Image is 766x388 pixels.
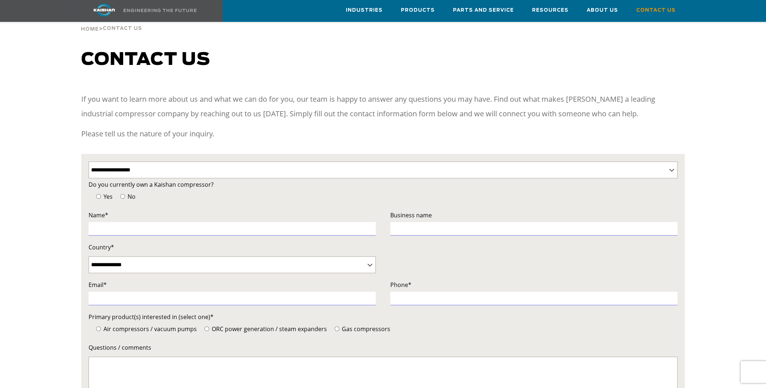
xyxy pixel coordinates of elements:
label: Name* [89,210,376,220]
input: Air compressors / vacuum pumps [96,326,101,331]
label: Business name [390,210,677,220]
span: Products [401,6,435,15]
span: Contact Us [103,26,142,31]
label: Email* [89,280,376,290]
img: kaishan logo [77,4,132,16]
a: Home [81,26,99,32]
p: Please tell us the nature of your inquiry. [81,127,685,141]
span: About Us [587,6,618,15]
label: Questions / comments [89,342,677,353]
img: Engineering the future [124,9,196,12]
label: Country* [89,242,376,252]
span: Air compressors / vacuum pumps [102,325,197,333]
a: Industries [346,0,383,20]
label: Do you currently own a Kaishan compressor? [89,179,677,190]
a: About Us [587,0,618,20]
span: Home [81,27,99,32]
label: Primary product(s) interested in (select one)* [89,312,677,322]
input: Gas compressors [335,326,339,331]
span: Resources [532,6,568,15]
a: Resources [532,0,568,20]
a: Contact Us [636,0,676,20]
span: Parts and Service [453,6,514,15]
a: Products [401,0,435,20]
span: Contact Us [636,6,676,15]
span: ORC power generation / steam expanders [210,325,327,333]
input: Yes [96,194,101,199]
span: No [126,193,136,201]
p: If you want to learn more about us and what we can do for you, our team is happy to answer any qu... [81,92,685,121]
input: ORC power generation / steam expanders [204,326,209,331]
span: Gas compressors [340,325,390,333]
label: Phone* [390,280,677,290]
a: Parts and Service [453,0,514,20]
input: No [120,194,125,199]
span: Contact us [81,51,210,69]
span: Yes [102,193,113,201]
span: Industries [346,6,383,15]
